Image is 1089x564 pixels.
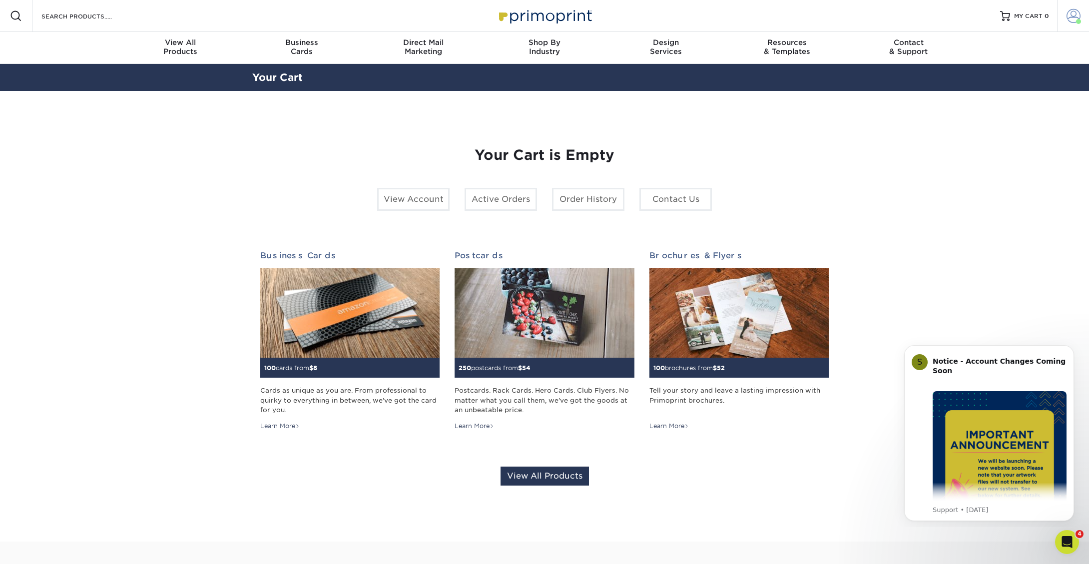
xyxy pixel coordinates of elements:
[726,32,848,64] a: Resources& Templates
[605,38,726,56] div: Services
[649,268,829,358] img: Brochures & Flyers
[639,188,712,211] a: Contact Us
[363,32,484,64] a: Direct MailMarketing
[552,188,624,211] a: Order History
[649,386,829,415] div: Tell your story and leave a lasting impression with Primoprint brochures.
[459,364,531,372] small: postcards from
[848,32,969,64] a: Contact& Support
[459,364,471,372] span: 250
[120,38,241,56] div: Products
[889,336,1089,527] iframe: Intercom notifications message
[252,71,303,83] a: Your Cart
[260,422,300,431] div: Learn More
[455,422,494,431] div: Learn More
[260,147,829,164] h1: Your Cart is Empty
[120,32,241,64] a: View AllProducts
[455,251,634,431] a: Postcards 250postcards from$54 Postcards. Rack Cards. Hero Cards. Club Flyers. No matter what you...
[717,364,725,372] span: 52
[260,386,440,415] div: Cards as unique as you are. From professional to quirky to everything in between, we've got the c...
[264,364,276,372] span: 100
[653,364,665,372] span: 100
[241,38,363,47] span: Business
[363,38,484,47] span: Direct Mail
[455,251,634,260] h2: Postcards
[120,38,241,47] span: View All
[605,38,726,47] span: Design
[484,32,605,64] a: Shop ByIndustry
[848,38,969,47] span: Contact
[260,251,440,260] h2: Business Cards
[518,364,522,372] span: $
[848,38,969,56] div: & Support
[2,534,85,561] iframe: Google Customer Reviews
[501,467,589,486] a: View All Products
[495,5,594,26] img: Primoprint
[605,32,726,64] a: DesignServices
[726,38,848,56] div: & Templates
[1055,530,1079,554] iframe: Intercom live chat
[241,32,363,64] a: BusinessCards
[522,364,531,372] span: 54
[1045,12,1049,19] span: 0
[455,268,634,358] img: Postcards
[726,38,848,47] span: Resources
[260,268,440,358] img: Business Cards
[455,386,634,415] div: Postcards. Rack Cards. Hero Cards. Club Flyers. No matter what you call them, we've got the goods...
[465,188,537,211] a: Active Orders
[649,422,689,431] div: Learn More
[484,38,605,56] div: Industry
[260,251,440,431] a: Business Cards 100cards from$8 Cards as unique as you are. From professional to quirky to everyth...
[713,364,717,372] span: $
[484,38,605,47] span: Shop By
[40,10,138,22] input: SEARCH PRODUCTS.....
[363,38,484,56] div: Marketing
[309,364,313,372] span: $
[377,188,450,211] a: View Account
[1014,12,1043,20] span: MY CART
[649,251,829,431] a: Brochures & Flyers 100brochures from$52 Tell your story and leave a lasting impression with Primo...
[264,364,317,372] small: cards from
[241,38,363,56] div: Cards
[649,251,829,260] h2: Brochures & Flyers
[313,364,317,372] span: 8
[1076,530,1084,538] span: 4
[653,364,725,372] small: brochures from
